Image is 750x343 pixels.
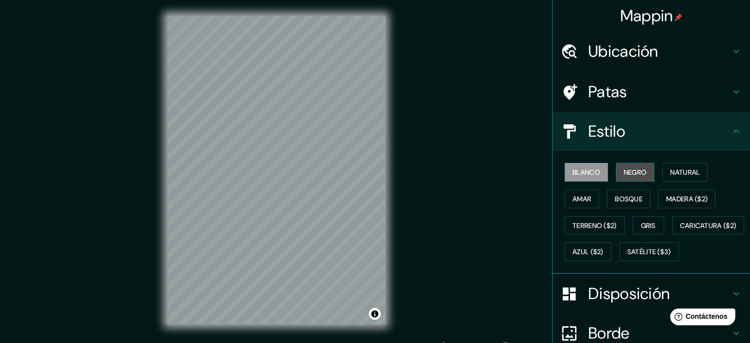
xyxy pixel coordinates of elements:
[588,81,627,102] font: Patas
[572,194,591,203] font: Amar
[675,13,682,21] img: pin-icon.png
[588,41,658,62] font: Ubicación
[572,221,617,230] font: Terreno ($2)
[627,248,671,257] font: Satélite ($3)
[624,168,647,177] font: Negro
[641,221,656,230] font: Gris
[553,112,750,151] div: Estilo
[633,216,664,235] button: Gris
[607,190,650,208] button: Bosque
[553,274,750,313] div: Disposición
[680,221,737,230] font: Caricatura ($2)
[616,163,655,182] button: Negro
[658,190,715,208] button: Madera ($2)
[565,242,611,261] button: Azul ($2)
[662,163,708,182] button: Natural
[662,305,739,332] iframe: Lanzador de widgets de ayuda
[369,308,381,320] button: Activar o desactivar atribución
[588,121,625,142] font: Estilo
[565,216,625,235] button: Terreno ($2)
[565,190,599,208] button: Amar
[572,248,604,257] font: Azul ($2)
[572,168,600,177] font: Blanco
[670,168,700,177] font: Natural
[666,194,708,203] font: Madera ($2)
[615,194,643,203] font: Bosque
[167,16,386,325] canvas: Mapa
[672,216,745,235] button: Caricatura ($2)
[553,72,750,112] div: Patas
[619,242,679,261] button: Satélite ($3)
[588,283,670,304] font: Disposición
[553,32,750,71] div: Ubicación
[565,163,608,182] button: Blanco
[620,5,673,26] font: Mappin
